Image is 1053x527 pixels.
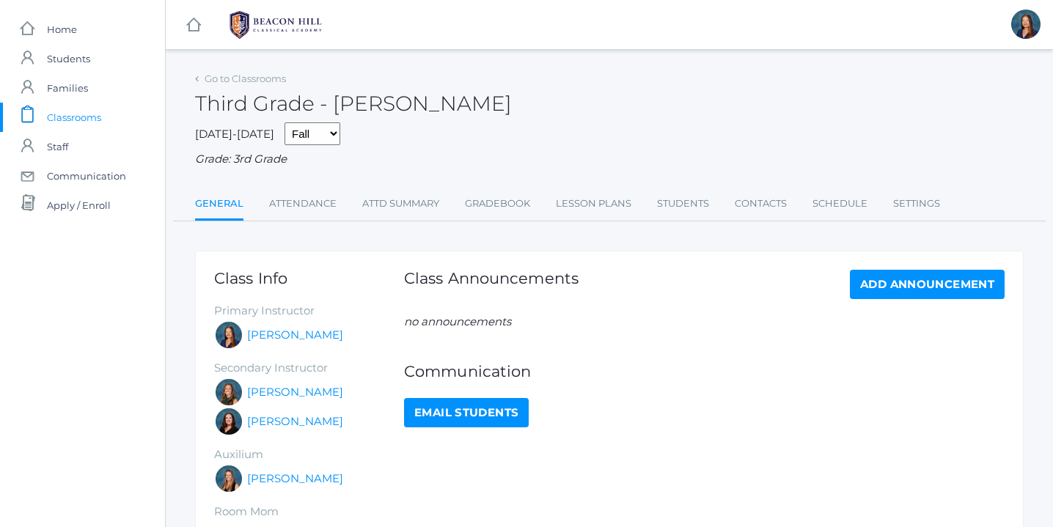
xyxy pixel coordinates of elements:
a: Settings [893,189,940,218]
em: no announcements [404,314,511,328]
a: Email Students [404,398,529,427]
div: Lori Webster [1011,10,1041,39]
a: [PERSON_NAME] [247,471,343,487]
div: Juliana Fowler [214,464,243,493]
a: Attendance [269,189,337,218]
a: Go to Classrooms [205,73,286,84]
span: Families [47,73,88,103]
img: BHCALogos-05-308ed15e86a5a0abce9b8dd61676a3503ac9727e845dece92d48e8588c001991.png [221,7,331,43]
span: Apply / Enroll [47,191,111,220]
h5: Room Mom [214,506,404,518]
h1: Communication [404,363,1005,380]
span: Staff [47,132,68,161]
a: Attd Summary [362,189,439,218]
span: Students [47,44,90,73]
h5: Secondary Instructor [214,362,404,375]
h5: Auxilium [214,449,404,461]
h1: Class Info [214,270,404,287]
span: Communication [47,161,126,191]
span: Home [47,15,77,44]
div: Lori Webster [214,320,243,350]
h5: Primary Instructor [214,305,404,317]
div: Grade: 3rd Grade [195,151,1024,168]
a: Lesson Plans [556,189,631,218]
div: Katie Watters [214,407,243,436]
h2: Third Grade - [PERSON_NAME] [195,92,512,115]
a: [PERSON_NAME] [247,384,343,401]
a: Schedule [812,189,867,218]
a: Gradebook [465,189,530,218]
a: Students [657,189,709,218]
div: Andrea Deutsch [214,377,243,407]
span: [DATE]-[DATE] [195,127,274,141]
span: Classrooms [47,103,101,132]
a: Add Announcement [850,270,1005,299]
a: General [195,189,243,221]
a: [PERSON_NAME] [247,327,343,344]
h1: Class Announcements [404,270,579,295]
a: [PERSON_NAME] [247,413,343,430]
a: Contacts [735,189,787,218]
